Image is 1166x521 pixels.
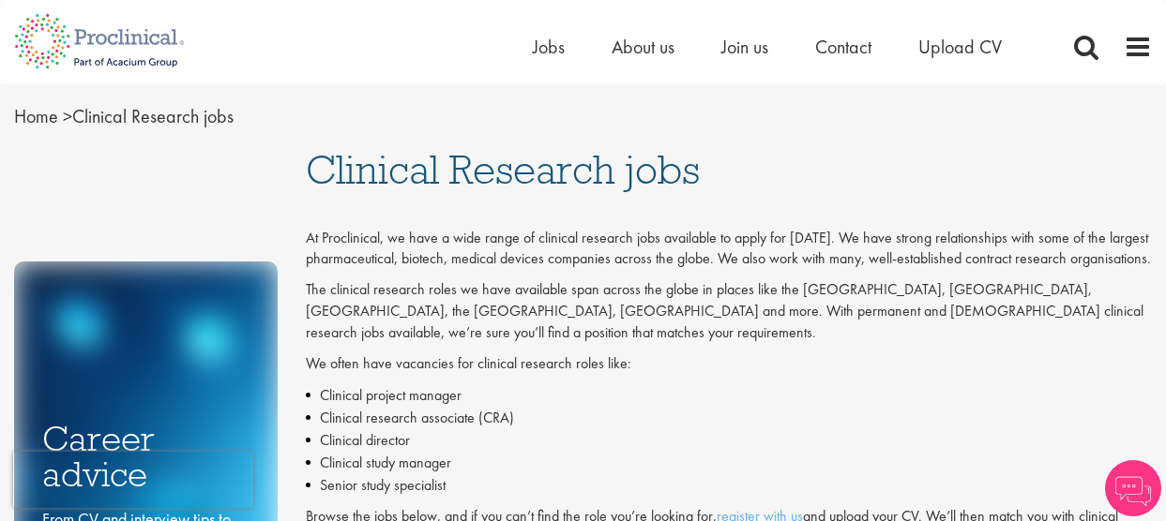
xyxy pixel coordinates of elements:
[721,35,768,59] a: Join us
[533,35,565,59] a: Jobs
[306,353,1152,375] p: We often have vacancies for clinical research roles like:
[13,452,253,508] iframe: reCAPTCHA
[306,474,1152,497] li: Senior study specialist
[1105,460,1161,516] img: Chatbot
[306,228,1152,271] p: At Proclinical, we have a wide range of clinical research jobs available to apply for [DATE]. We ...
[14,104,234,128] span: Clinical Research jobs
[306,407,1152,429] li: Clinical research associate (CRA)
[14,104,58,128] a: breadcrumb link to Home
[612,35,674,59] a: About us
[42,421,250,493] h3: Career advice
[63,104,72,128] span: >
[306,384,1152,407] li: Clinical project manager
[306,144,700,195] span: Clinical Research jobs
[306,452,1152,474] li: Clinical study manager
[306,429,1152,452] li: Clinical director
[815,35,871,59] a: Contact
[306,279,1152,344] p: The clinical research roles we have available span across the globe in places like the [GEOGRAPHI...
[918,35,1002,59] a: Upload CV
